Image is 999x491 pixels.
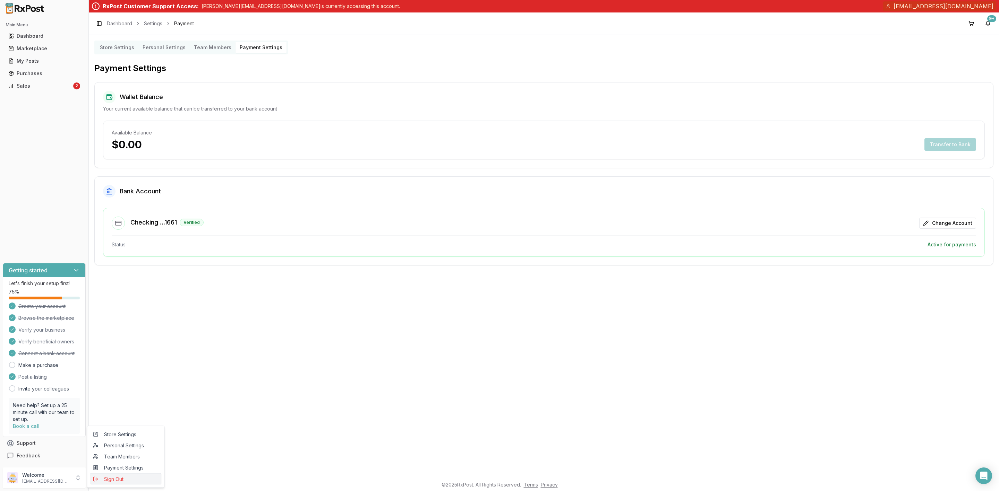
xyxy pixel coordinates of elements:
[93,464,159,471] span: Payment Settings
[94,63,993,74] h2: Payment Settings
[9,266,48,274] h3: Getting started
[3,43,86,54] button: Marketplace
[73,82,80,89] div: 2
[6,42,83,55] a: Marketplace
[174,20,194,27] span: Payment
[18,338,74,345] span: Verify beneficial owners
[975,467,992,484] div: Open Intercom Messenger
[13,402,76,423] p: Need help? Set up a 25 minute call with our team to set up.
[130,218,177,227] h3: Checking ...1661
[17,452,40,459] span: Feedback
[22,479,70,484] p: [EMAIL_ADDRESS][DOMAIN_NAME]
[190,42,236,53] button: Team Members
[3,449,86,462] button: Feedback
[3,30,86,42] button: Dashboard
[93,431,159,438] span: Store Settings
[90,429,162,440] a: Store Settings
[524,482,538,488] a: Terms
[107,20,194,27] nav: breadcrumb
[9,288,19,295] span: 75 %
[919,218,976,229] button: Change Account
[3,80,86,91] button: Sales2
[987,15,996,22] div: 9+
[9,280,80,287] p: Let's finish your setup first!
[7,472,18,483] img: User avatar
[236,42,287,53] button: Payment Settings
[894,2,993,10] span: [EMAIL_ADDRESS][DOMAIN_NAME]
[93,476,159,483] span: Sign Out
[18,303,66,310] span: Create your account
[93,442,159,449] span: Personal Settings
[112,241,126,248] div: Status
[3,55,86,67] button: My Posts
[18,350,75,357] span: Connect a bank account
[8,45,80,52] div: Marketplace
[90,473,162,485] button: Sign Out
[138,42,190,53] button: Personal Settings
[103,2,199,10] div: RxPost Customer Support Access:
[18,315,74,322] span: Browse the marketplace
[13,423,40,429] a: Book a call
[112,138,142,151] p: $0.00
[3,3,47,14] img: RxPost Logo
[6,22,83,28] h2: Main Menu
[96,42,138,53] button: Store Settings
[93,453,159,460] span: Team Members
[928,241,976,248] div: Active for payments
[541,482,558,488] a: Privacy
[6,80,83,92] a: Sales2
[18,326,65,333] span: Verify your business
[8,58,80,64] div: My Posts
[144,20,162,27] a: Settings
[18,362,58,369] a: Make a purchase
[8,33,80,40] div: Dashboard
[107,20,132,27] a: Dashboard
[6,30,83,42] a: Dashboard
[90,462,162,473] a: Payment Settings
[6,67,83,80] a: Purchases
[6,55,83,67] a: My Posts
[18,374,47,380] span: Post a listing
[3,68,86,79] button: Purchases
[18,385,69,392] a: Invite your colleagues
[982,18,993,29] button: 9+
[90,451,162,462] a: Team Members
[90,440,162,451] a: Personal Settings
[120,92,163,102] h2: Wallet Balance
[202,3,400,10] p: [PERSON_NAME][EMAIL_ADDRESS][DOMAIN_NAME] is currently accessing this account.
[120,186,161,196] h2: Bank Account
[180,219,204,226] div: Verified
[112,129,976,136] div: Available Balance
[8,70,80,77] div: Purchases
[3,437,86,449] button: Support
[103,105,985,112] div: Your current available balance that can be transferred to your bank account
[8,82,72,89] div: Sales
[22,472,70,479] p: Welcome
